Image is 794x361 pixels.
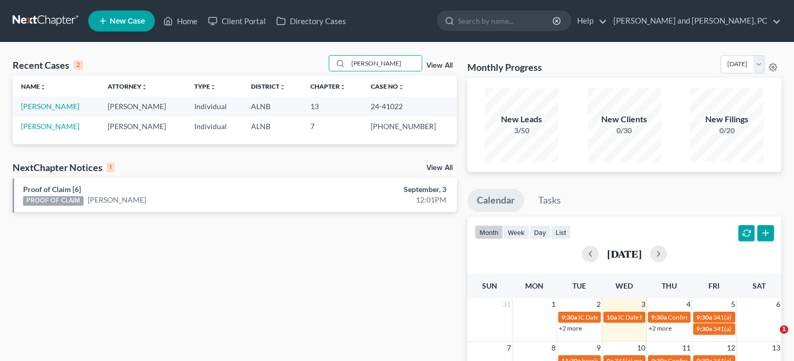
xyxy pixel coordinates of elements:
div: New Filings [690,113,764,125]
div: New Clients [588,113,661,125]
span: 8 [550,342,557,354]
span: New Case [110,17,145,25]
span: Mon [525,281,544,290]
h3: Monthly Progress [467,61,542,73]
a: [PERSON_NAME] [21,102,79,111]
td: [PERSON_NAME] [99,116,186,136]
a: Nameunfold_more [21,82,46,90]
a: Districtunfold_more [251,82,286,90]
div: 12:01PM [312,195,446,205]
td: 24-41022 [362,97,457,116]
i: unfold_more [340,84,346,90]
span: Tue [572,281,586,290]
i: unfold_more [40,84,46,90]
div: 0/30 [588,125,661,136]
a: Help [572,12,607,30]
div: 2 [74,60,83,70]
div: NextChapter Notices [13,161,114,174]
td: 13 [302,97,362,116]
span: IC Date for [PERSON_NAME] [578,313,659,321]
span: 9:30a [696,325,712,333]
a: Attorneyunfold_more [108,82,148,90]
a: Calendar [467,189,524,212]
a: [PERSON_NAME] [88,195,146,205]
a: Home [158,12,203,30]
td: ALNB [243,97,302,116]
a: Proof of Claim [6] [23,185,81,194]
div: 1 [107,163,114,172]
button: month [475,225,503,239]
a: View All [426,62,453,69]
span: IC Date for [PERSON_NAME] [618,313,698,321]
span: 6 [775,298,781,311]
div: 0/20 [690,125,764,136]
input: Search by name... [458,11,554,30]
a: Typeunfold_more [194,82,216,90]
span: 31 [502,298,512,311]
div: New Leads [485,113,558,125]
span: Sun [482,281,497,290]
a: Case Nounfold_more [371,82,404,90]
span: 9 [595,342,602,354]
span: 1 [780,325,788,334]
a: [PERSON_NAME] and [PERSON_NAME], PC [608,12,781,30]
i: unfold_more [141,84,148,90]
h2: [DATE] [607,248,642,259]
td: ALNB [243,116,302,136]
td: [PERSON_NAME] [99,97,186,116]
button: list [551,225,571,239]
td: 7 [302,116,362,136]
a: Directory Cases [271,12,351,30]
td: Individual [186,116,243,136]
span: 5 [730,298,736,311]
span: Sat [753,281,766,290]
a: Client Portal [203,12,271,30]
span: Confirmation hearing for [PERSON_NAME] [668,313,787,321]
td: Individual [186,97,243,116]
span: 9:30a [561,313,577,321]
span: 11 [681,342,692,354]
button: week [503,225,529,239]
iframe: Intercom live chat [758,325,783,351]
a: Tasks [529,189,570,212]
span: 7 [506,342,512,354]
i: unfold_more [279,84,286,90]
a: [PERSON_NAME] [21,122,79,131]
i: unfold_more [210,84,216,90]
span: Wed [615,281,633,290]
span: 10a [607,313,617,321]
i: unfold_more [398,84,404,90]
td: [PHONE_NUMBER] [362,116,457,136]
div: PROOF OF CLAIM [23,196,83,206]
a: Chapterunfold_more [310,82,346,90]
span: 12 [726,342,736,354]
span: 1 [550,298,557,311]
input: Search by name... [348,56,422,71]
div: September, 3 [312,184,446,195]
span: 3 [640,298,646,311]
div: Recent Cases [13,59,83,71]
button: day [529,225,551,239]
span: Fri [708,281,719,290]
span: 4 [685,298,692,311]
span: 9:30a [696,313,712,321]
span: Thu [662,281,677,290]
a: +2 more [649,324,672,332]
a: View All [426,164,453,172]
span: 10 [636,342,646,354]
span: 2 [595,298,602,311]
a: +2 more [559,324,582,332]
div: 3/50 [485,125,558,136]
span: 9:30a [651,313,667,321]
